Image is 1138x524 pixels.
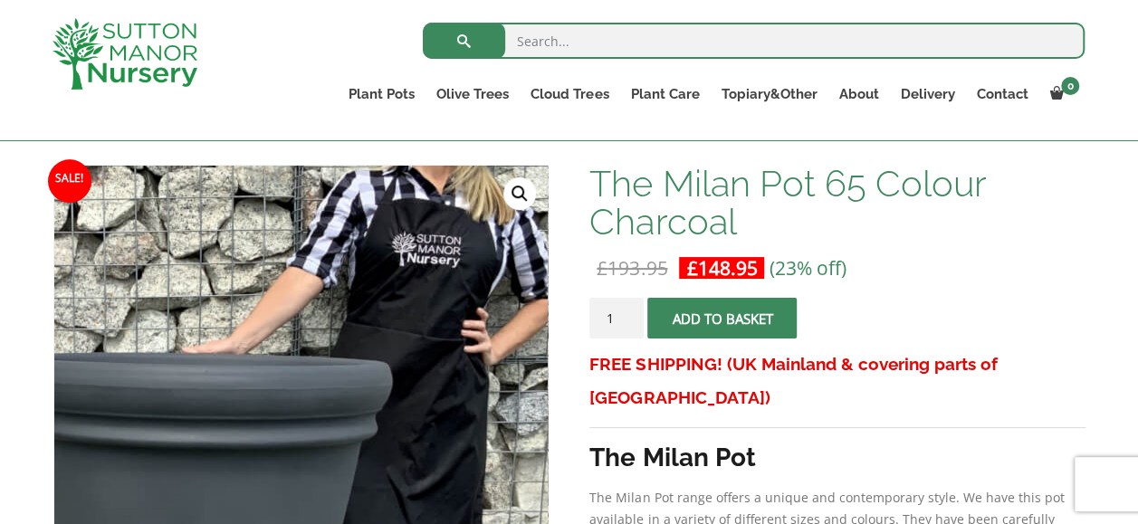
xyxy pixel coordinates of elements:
[889,81,965,107] a: Delivery
[827,81,889,107] a: About
[619,81,710,107] a: Plant Care
[589,348,1085,414] h3: FREE SHIPPING! (UK Mainland & covering parts of [GEOGRAPHIC_DATA])
[589,443,755,472] strong: The Milan Pot
[686,255,697,281] span: £
[647,298,797,338] button: Add to basket
[48,159,91,203] span: Sale!
[686,255,757,281] bdi: 148.95
[710,81,827,107] a: Topiary&Other
[1038,81,1085,107] a: 0
[520,81,619,107] a: Cloud Trees
[503,177,536,210] a: View full-screen image gallery
[426,81,520,107] a: Olive Trees
[965,81,1038,107] a: Contact
[53,18,197,90] img: logo
[1061,77,1079,95] span: 0
[597,255,667,281] bdi: 193.95
[589,298,644,338] input: Product quantity
[338,81,426,107] a: Plant Pots
[423,23,1085,59] input: Search...
[597,255,607,281] span: £
[769,255,846,281] span: (23% off)
[589,165,1085,241] h1: The Milan Pot 65 Colour Charcoal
